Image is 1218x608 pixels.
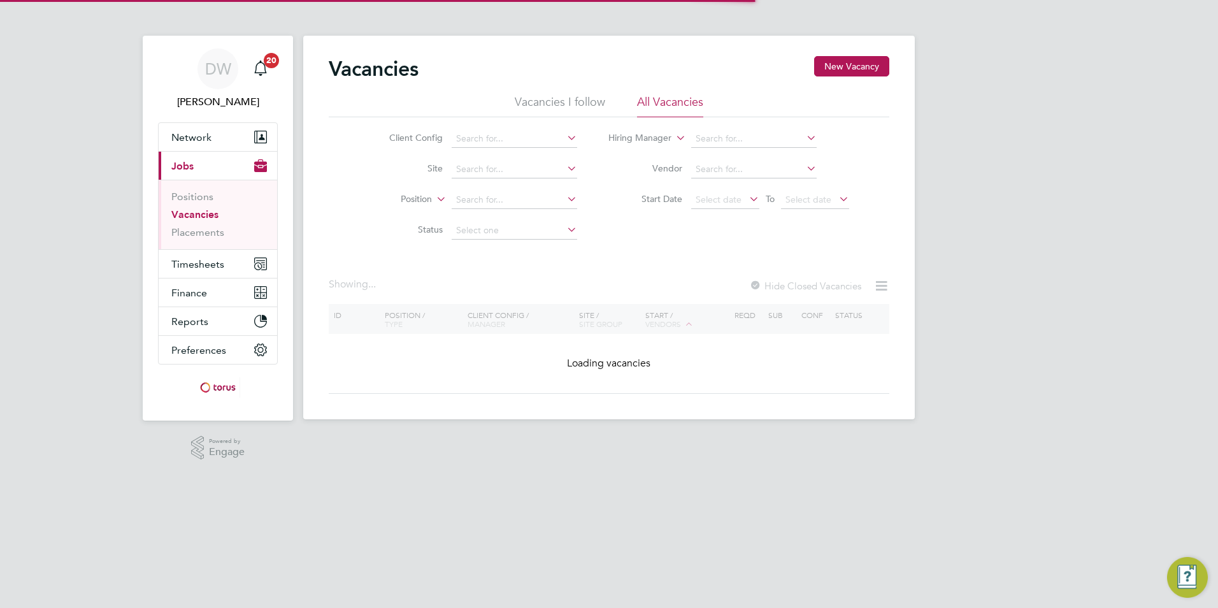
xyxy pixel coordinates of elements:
span: Jobs [171,160,194,172]
h2: Vacancies [329,56,419,82]
a: Positions [171,191,213,203]
span: Engage [209,447,245,458]
input: Search for... [452,191,577,209]
span: Select date [696,194,742,205]
a: DW[PERSON_NAME] [158,48,278,110]
label: Position [359,193,432,206]
button: Reports [159,307,277,335]
a: Powered byEngage [191,436,245,460]
button: Engage Resource Center [1167,557,1208,598]
label: Client Config [369,132,443,143]
li: All Vacancies [637,94,703,117]
input: Search for... [452,161,577,178]
button: Finance [159,279,277,307]
div: Jobs [159,180,277,249]
a: Placements [171,226,224,238]
a: Go to home page [158,377,278,398]
span: ... [368,278,376,291]
label: Status [369,224,443,235]
button: New Vacancy [814,56,889,76]
li: Vacancies I follow [515,94,605,117]
a: 20 [248,48,273,89]
input: Select one [452,222,577,240]
span: Finance [171,287,207,299]
div: Showing [329,278,378,291]
label: Hiring Manager [598,132,671,145]
input: Search for... [452,130,577,148]
button: Preferences [159,336,277,364]
span: Reports [171,315,208,328]
nav: Main navigation [143,36,293,421]
button: Jobs [159,152,277,180]
label: Start Date [609,193,682,205]
span: To [762,191,778,207]
span: Network [171,131,211,143]
span: Dave Waite [158,94,278,110]
button: Network [159,123,277,151]
span: 20 [264,53,279,68]
label: Vendor [609,163,682,174]
input: Search for... [691,130,817,148]
button: Timesheets [159,250,277,278]
input: Search for... [691,161,817,178]
label: Hide Closed Vacancies [749,280,861,292]
span: Preferences [171,344,226,356]
span: Powered by [209,436,245,447]
span: Select date [785,194,831,205]
img: torus-logo-retina.png [196,377,240,398]
span: DW [205,61,231,77]
span: Timesheets [171,258,224,270]
a: Vacancies [171,208,219,221]
label: Site [369,163,443,174]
